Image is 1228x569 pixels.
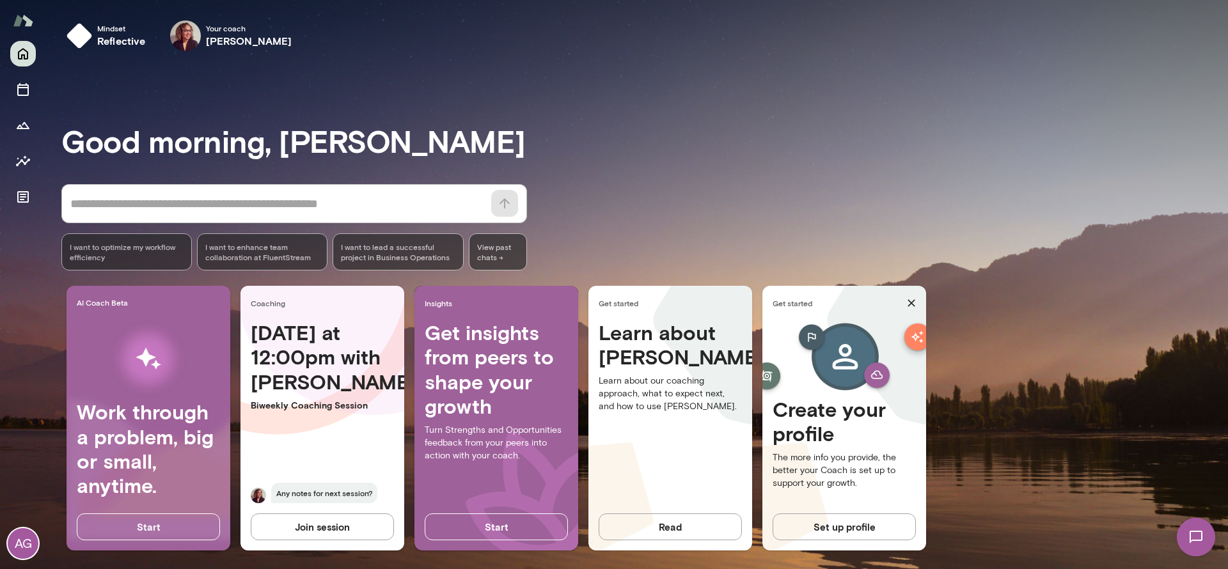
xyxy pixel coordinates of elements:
div: I want to lead a successful project in Business Operations [333,233,463,270]
span: I want to optimize my workflow efficiency [70,242,184,262]
div: I want to enhance team collaboration at FluentStream [197,233,327,270]
button: Start [425,513,568,540]
p: The more info you provide, the better your Coach is set up to support your growth. [773,451,916,490]
h4: [DATE] at 12:00pm with [PERSON_NAME] [251,320,394,394]
div: Safaa KhairallaYour coach[PERSON_NAME] [161,15,301,56]
h4: Create your profile [773,397,916,446]
p: Biweekly Coaching Session [251,399,394,412]
button: Join session [251,513,394,540]
img: Safaa Khairalla [170,20,201,51]
h6: [PERSON_NAME] [206,33,292,49]
button: Mindsetreflective [61,15,156,56]
span: Your coach [206,23,292,33]
div: I want to optimize my workflow efficiency [61,233,192,270]
h4: Get insights from peers to shape your growth [425,320,568,419]
span: View past chats -> [469,233,527,270]
span: I want to enhance team collaboration at FluentStream [205,242,319,262]
span: Get started [773,298,902,308]
p: Turn Strengths and Opportunities feedback from your peers into action with your coach. [425,424,568,462]
button: Insights [10,148,36,174]
button: Read [599,513,742,540]
p: Learn about our coaching approach, what to expect next, and how to use [PERSON_NAME]. [599,375,742,413]
h4: Work through a problem, big or small, anytime. [77,400,220,498]
img: Mento [13,8,33,33]
button: Set up profile [773,513,916,540]
button: Home [10,41,36,66]
span: I want to lead a successful project in Business Operations [341,242,455,262]
span: Insights [425,298,573,308]
span: Get started [599,298,747,308]
h3: Good morning, [PERSON_NAME] [61,123,1228,159]
button: Growth Plan [10,113,36,138]
img: Safaa [251,488,266,503]
h6: reflective [97,33,146,49]
img: AI Workflows [91,318,205,400]
img: mindset [67,23,92,49]
div: AG [8,528,38,559]
span: AI Coach Beta [77,297,225,308]
button: Documents [10,184,36,210]
img: Create profile [778,320,911,397]
button: Sessions [10,77,36,102]
button: Start [77,513,220,540]
h4: Learn about [PERSON_NAME] [599,320,742,370]
span: Coaching [251,298,399,308]
span: Any notes for next session? [271,483,377,503]
span: Mindset [97,23,146,33]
